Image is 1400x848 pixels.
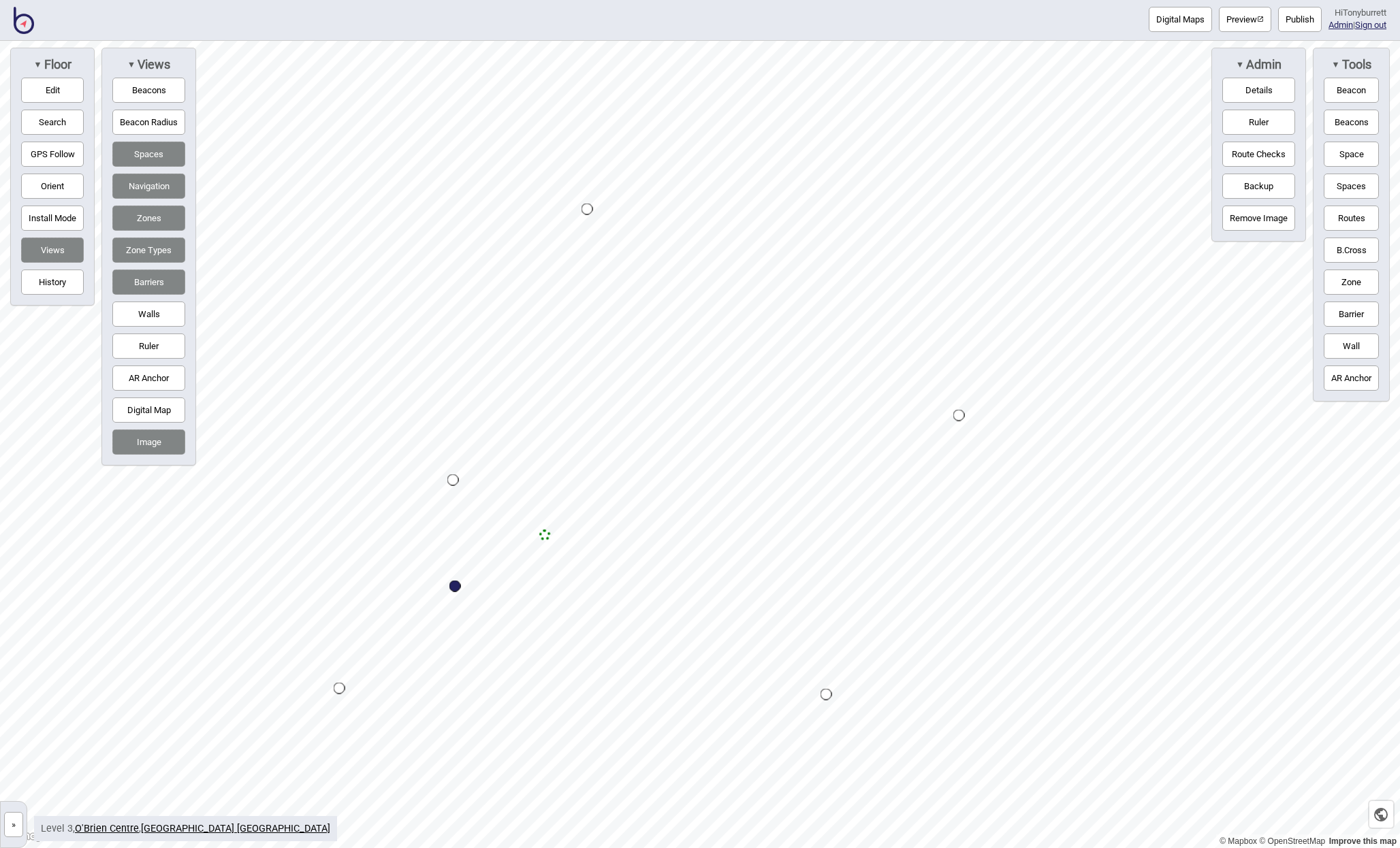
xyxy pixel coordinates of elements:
[21,110,84,135] button: Search
[136,57,170,72] span: Views
[1324,333,1379,359] button: Wall
[42,57,71,72] span: Floor
[112,333,185,359] button: Ruler
[112,142,185,167] button: Spaces
[1324,174,1379,199] button: Spaces
[1257,16,1264,22] img: preview
[1329,20,1353,30] a: Admin
[112,174,185,199] button: Navigation
[4,812,23,837] button: »
[14,7,34,34] img: BindiMaps CMS
[112,397,185,423] button: Digital Map
[449,581,461,592] div: Map marker
[1329,7,1386,19] div: Hi Tonyburrett
[1324,270,1379,295] button: Zone
[1329,836,1397,846] a: Map feedback
[4,828,64,844] a: Mapbox logo
[1220,836,1257,846] a: Mapbox
[112,110,185,135] button: Beacon Radius
[1222,142,1295,167] button: Route Checks
[447,474,459,486] div: Map marker
[1222,174,1295,199] button: Backup
[582,203,593,215] div: Map marker
[21,270,84,295] button: History
[112,270,185,295] button: Barriers
[1324,78,1379,103] button: Beacon
[112,301,185,327] button: Walls
[1222,110,1295,135] button: Ruler
[75,823,141,834] span: ,
[112,365,185,391] button: AR Anchor
[141,823,330,834] a: [GEOGRAPHIC_DATA] [GEOGRAPHIC_DATA]
[21,174,84,199] button: Orient
[539,529,551,541] div: Map marker
[821,689,832,700] div: Map marker
[1244,57,1282,72] span: Admin
[1324,365,1379,391] button: AR Anchor
[112,238,185,263] button: Zone Types
[1219,7,1271,32] button: Preview
[1259,836,1325,846] a: OpenStreetMap
[1222,206,1295,231] button: Remove Image
[1,816,27,830] a: »
[112,206,185,231] button: Zones
[21,206,84,231] button: Install Mode
[1149,7,1212,32] button: Digital Maps
[334,683,345,694] div: Map marker
[1222,78,1295,103] button: Details
[1278,7,1322,32] button: Publish
[1236,59,1244,69] span: ▼
[1340,57,1371,72] span: Tools
[1324,142,1379,167] button: Space
[112,78,185,103] button: Beacons
[21,78,84,103] button: Edit
[1331,59,1339,69] span: ▼
[33,59,42,69] span: ▼
[1324,206,1379,231] button: Routes
[953,410,965,421] div: Map marker
[112,429,185,455] button: Image
[1324,238,1379,263] button: B.Cross
[1219,7,1271,32] a: Previewpreview
[1329,20,1355,30] span: |
[1355,20,1386,30] button: Sign out
[1324,301,1379,327] button: Barrier
[75,823,139,834] a: O'Brien Centre
[127,59,136,69] span: ▼
[21,142,84,167] button: GPS Follow
[21,238,84,263] button: Views
[1324,110,1379,135] button: Beacons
